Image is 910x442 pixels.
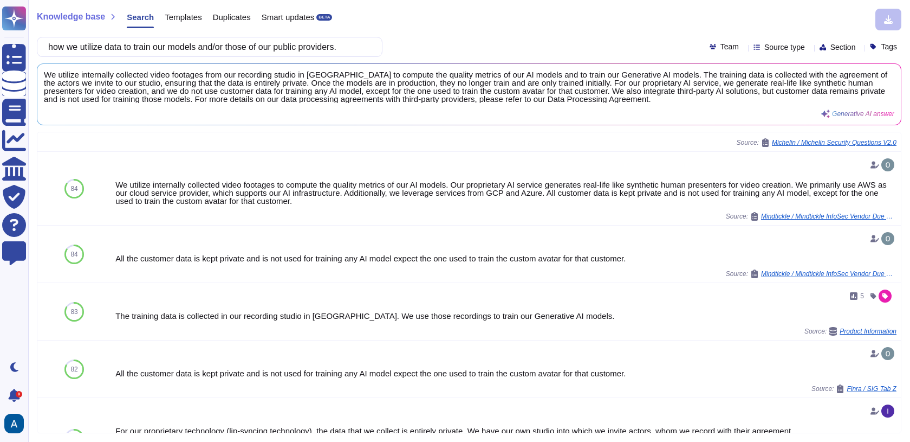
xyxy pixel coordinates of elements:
img: user [881,405,894,418]
img: user [881,232,894,245]
span: Product Information [840,328,896,335]
img: user [4,414,24,433]
span: Team [720,43,739,50]
div: 8 [16,391,22,398]
span: Section [830,43,856,51]
span: Source type [764,43,805,51]
img: user [881,347,894,360]
img: user [881,158,894,171]
span: Source: [804,327,896,336]
span: 82 [70,366,77,373]
span: Templates [165,13,201,21]
span: 84 [70,185,77,192]
div: All the customer data is kept private and is not used for training any AI model expect the one us... [115,369,896,377]
div: All the customer data is kept private and is not used for training any AI model expect the one us... [115,254,896,262]
span: Mindtickle / Mindtickle InfoSec Vendor Due Diligence Questionnaire (1) [761,213,896,220]
span: Generative AI answer [832,111,894,117]
span: Source: [811,385,896,393]
span: Source: [726,270,896,278]
div: We utilize internally collected video footages to compute the quality metrics of our AI models. O... [115,181,896,205]
span: Mindtickle / Mindtickle InfoSec Vendor Due Diligence Questionnaire (1) [761,271,896,277]
div: The training data is collected in our recording studio in [GEOGRAPHIC_DATA]. We use those recordi... [115,312,896,320]
span: Finra / SIG Tab Z [847,386,896,392]
span: 83 [70,309,77,315]
span: Source: [726,212,896,221]
input: Search a question or template... [43,37,371,56]
span: Tags [881,43,897,50]
span: Smart updates [262,13,315,21]
span: We utilize internally collected video footages from our recording studio in [GEOGRAPHIC_DATA] to ... [44,71,894,103]
span: Source: [737,138,896,147]
button: user [2,412,31,435]
span: 5 [860,293,864,299]
span: Search [127,13,154,21]
span: 84 [70,251,77,258]
span: Michelin / Michelin Security Questions V2.0 [772,139,896,146]
div: BETA [316,14,332,21]
span: Duplicates [213,13,251,21]
span: Knowledge base [37,12,105,21]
